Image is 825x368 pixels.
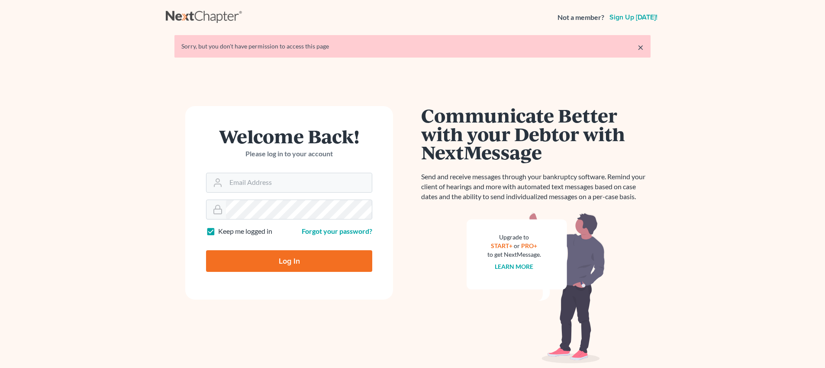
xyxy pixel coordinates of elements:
[421,106,651,161] h1: Communicate Better with your Debtor with NextMessage
[608,14,659,21] a: Sign up [DATE]!
[206,250,372,272] input: Log In
[487,250,541,259] div: to get NextMessage.
[491,242,513,249] a: START+
[522,242,538,249] a: PRO+
[558,13,604,23] strong: Not a member?
[226,173,372,192] input: Email Address
[206,149,372,159] p: Please log in to your account
[421,172,651,202] p: Send and receive messages through your bankruptcy software. Remind your client of hearings and mo...
[218,226,272,236] label: Keep me logged in
[487,233,541,242] div: Upgrade to
[302,227,372,235] a: Forgot your password?
[638,42,644,52] a: ×
[495,263,534,270] a: Learn more
[467,212,605,364] img: nextmessage_bg-59042aed3d76b12b5cd301f8e5b87938c9018125f34e5fa2b7a6b67550977c72.svg
[181,42,644,51] div: Sorry, but you don't have permission to access this page
[514,242,520,249] span: or
[206,127,372,145] h1: Welcome Back!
